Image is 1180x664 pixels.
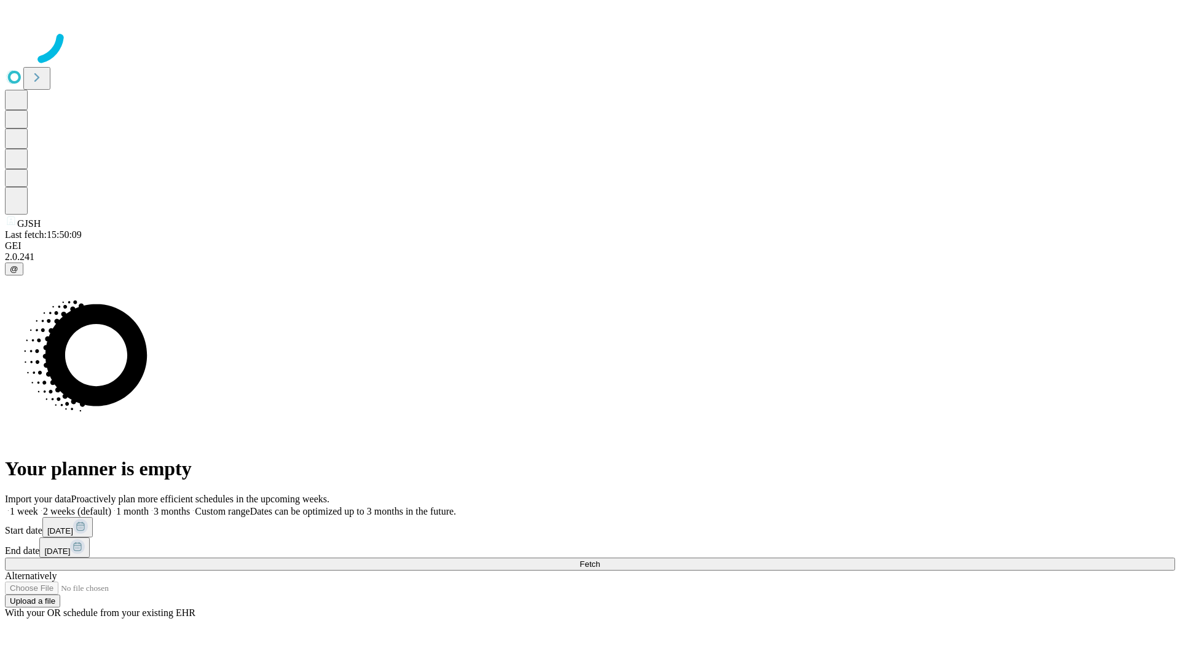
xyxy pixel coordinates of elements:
[17,218,41,229] span: GJSH
[43,506,111,516] span: 2 weeks (default)
[44,547,70,556] span: [DATE]
[5,263,23,275] button: @
[5,517,1175,537] div: Start date
[71,494,329,504] span: Proactively plan more efficient schedules in the upcoming weeks.
[5,229,82,240] span: Last fetch: 15:50:09
[10,264,18,274] span: @
[47,526,73,536] span: [DATE]
[154,506,190,516] span: 3 months
[5,457,1175,480] h1: Your planner is empty
[5,240,1175,251] div: GEI
[5,251,1175,263] div: 2.0.241
[580,559,600,569] span: Fetch
[39,537,90,558] button: [DATE]
[250,506,456,516] span: Dates can be optimized up to 3 months in the future.
[5,558,1175,571] button: Fetch
[5,607,195,618] span: With your OR schedule from your existing EHR
[116,506,149,516] span: 1 month
[5,494,71,504] span: Import your data
[5,571,57,581] span: Alternatively
[42,517,93,537] button: [DATE]
[195,506,250,516] span: Custom range
[5,595,60,607] button: Upload a file
[5,537,1175,558] div: End date
[10,506,38,516] span: 1 week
